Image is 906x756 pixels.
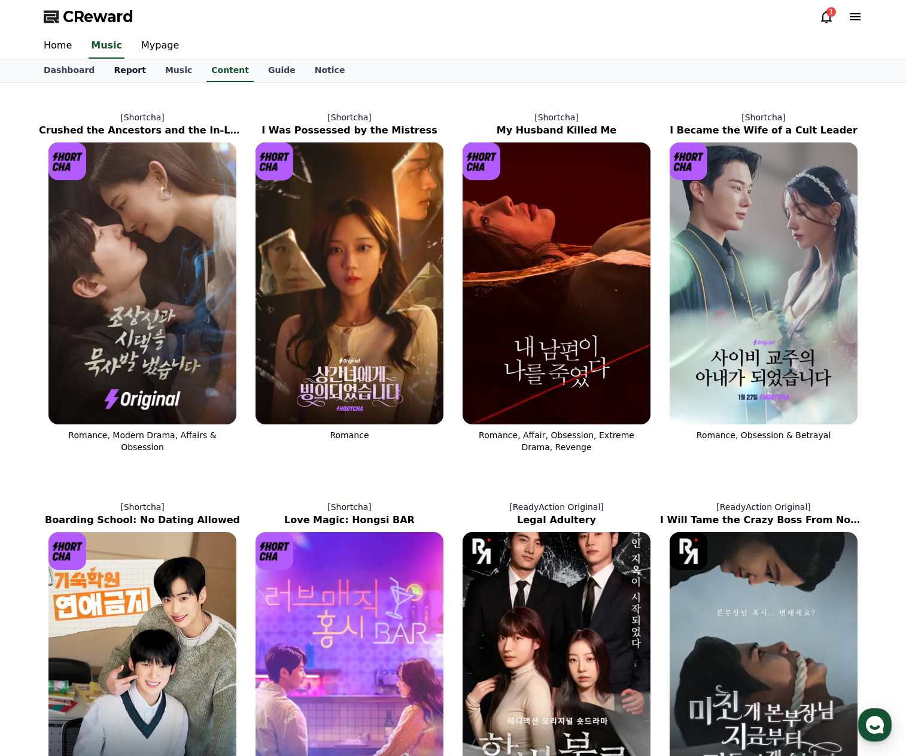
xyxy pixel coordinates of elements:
[132,34,189,59] a: Mypage
[819,10,834,24] a: 1
[39,102,246,463] a: [Shortcha] Crushed the Ancestors and the In-Laws Crushed the Ancestors and the In-Laws [object Ob...
[453,501,660,513] p: [ReadyAction Original]
[39,111,246,123] p: [Shortcha]
[305,59,355,82] a: Notice
[104,59,156,82] a: Report
[34,34,81,59] a: Home
[39,513,246,527] h2: Boarding School: No Dating Allowed
[453,111,660,123] p: [Shortcha]
[246,111,453,123] p: [Shortcha]
[330,430,369,440] span: Romance
[670,532,707,570] img: [object Object] Logo
[660,111,867,123] p: [Shortcha]
[463,142,500,180] img: [object Object] Logo
[31,397,51,407] span: Home
[246,513,453,527] h2: Love Magic: Hongsi BAR
[660,513,867,527] h2: I Will Tame the Crazy Boss From Now On
[89,34,124,59] a: Music
[256,142,293,180] img: [object Object] Logo
[79,379,154,409] a: Messages
[206,59,254,82] a: Content
[48,532,86,570] img: [object Object] Logo
[453,102,660,463] a: [Shortcha] My Husband Killed Me My Husband Killed Me [object Object] Logo Romance, Affair, Obsess...
[63,7,133,26] span: CReward
[670,142,707,180] img: [object Object] Logo
[4,379,79,409] a: Home
[660,102,867,463] a: [Shortcha] I Became the Wife of a Cult Leader I Became the Wife of a Cult Leader [object Object] ...
[479,430,634,452] span: Romance, Affair, Obsession, Extreme Drama, Revenge
[463,532,500,570] img: [object Object] Logo
[39,501,246,513] p: [Shortcha]
[154,379,230,409] a: Settings
[34,59,104,82] a: Dashboard
[826,7,836,17] div: 1
[660,123,867,138] h2: I Became the Wife of a Cult Leader
[68,430,216,452] span: Romance, Modern Drama, Affairs & Obsession
[48,142,86,180] img: [object Object] Logo
[453,513,660,527] h2: Legal Adultery
[697,430,831,440] span: Romance, Obsession & Betrayal
[259,59,305,82] a: Guide
[246,102,453,463] a: [Shortcha] I Was Possessed by the Mistress I Was Possessed by the Mistress [object Object] Logo R...
[177,397,206,407] span: Settings
[256,532,293,570] img: [object Object] Logo
[99,398,135,408] span: Messages
[156,59,202,82] a: Music
[256,142,443,424] img: I Was Possessed by the Mistress
[246,123,453,138] h2: I Was Possessed by the Mistress
[246,501,453,513] p: [Shortcha]
[44,7,133,26] a: CReward
[670,142,858,424] img: I Became the Wife of a Cult Leader
[463,142,650,424] img: My Husband Killed Me
[39,123,246,138] h2: Crushed the Ancestors and the In-Laws
[453,123,660,138] h2: My Husband Killed Me
[48,142,236,424] img: Crushed the Ancestors and the In-Laws
[660,501,867,513] p: [ReadyAction Original]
